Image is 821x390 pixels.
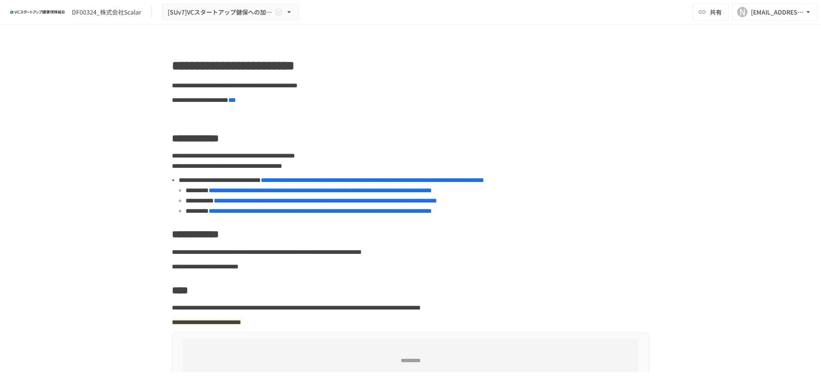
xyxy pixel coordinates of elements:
button: [SUv7]VCスタートアップ健保への加入申請手続き [162,4,299,21]
div: [EMAIL_ADDRESS][DOMAIN_NAME] [751,7,804,18]
button: N[EMAIL_ADDRESS][DOMAIN_NAME] [732,3,818,21]
button: 共有 [693,3,729,21]
div: N [737,7,747,17]
span: [SUv7]VCスタートアップ健保への加入申請手続き [168,7,273,18]
span: 共有 [710,7,722,17]
div: DF00324_株式会社Scalar [72,8,141,17]
img: ZDfHsVrhrXUoWEWGWYf8C4Fv4dEjYTEDCNvmL73B7ox [10,5,65,19]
